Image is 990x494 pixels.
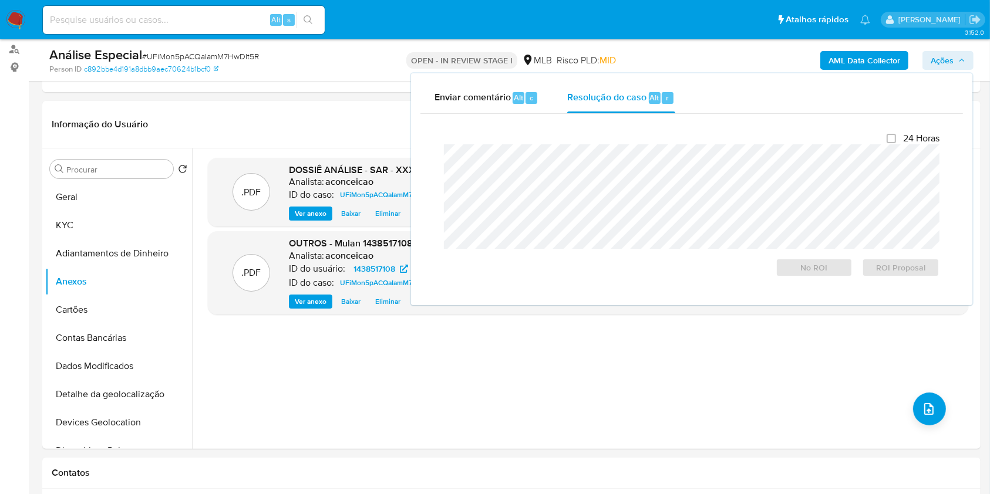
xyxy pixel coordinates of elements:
p: ID do usuário: [289,263,345,275]
span: Baixar [341,208,361,219]
p: OPEN - IN REVIEW STAGE I [406,52,517,69]
p: ID do caso: [289,189,334,201]
button: Cartões [45,296,192,324]
span: Baixar [341,296,361,307]
button: Dados Modificados [45,352,192,380]
span: s [287,14,291,25]
button: Geral [45,183,192,211]
span: Risco PLD: [557,54,616,67]
span: UFiMon5pACQaIamM7HwDIt5R [340,188,441,202]
button: Baixar [335,207,366,221]
h1: Contatos [52,467,971,479]
button: Baixar [335,295,366,309]
p: ana.conceicao@mercadolivre.com [898,14,965,25]
button: Devices Geolocation [45,408,192,437]
button: search-icon [296,12,320,28]
span: Ver anexo [295,296,326,307]
span: MID [600,53,616,67]
p: ID do caso: [289,277,334,289]
button: AML Data Collector [820,51,908,70]
span: Eliminar [375,296,400,307]
div: MLB [522,54,552,67]
button: Anexos [45,268,192,296]
input: Procurar [66,164,169,175]
span: Resolução do caso [567,90,646,104]
span: OUTROS - Mulan 1438517108_Rafael Grandine Salles 2025_08_12_14_29_37 [289,236,619,250]
span: c [530,92,533,103]
input: Pesquise usuários ou casos... [43,12,325,28]
b: AML Data Collector [829,51,900,70]
p: .PDF [242,266,261,279]
span: Ações [931,51,954,70]
span: Eliminar [375,208,400,219]
span: Alt [271,14,281,25]
h1: Informação do Usuário [52,119,148,130]
a: Notificações [860,15,870,25]
button: Eliminar [369,295,406,309]
button: Ações [922,51,974,70]
a: c892bbe4d191a8dbb9aec70624b1bcf0 [84,64,218,75]
button: Contas Bancárias [45,324,192,352]
span: Atalhos rápidos [786,13,848,26]
a: UFiMon5pACQaIamM7HwDIt5R [335,188,446,202]
input: 24 Horas [887,134,896,143]
a: Sair [969,13,981,26]
button: Retornar ao pedido padrão [178,164,187,177]
span: r [666,92,669,103]
b: Análise Especial [49,45,142,64]
button: Detalhe da geolocalização [45,380,192,408]
span: Alt [650,92,659,103]
button: Ver anexo [289,295,332,309]
button: Adiantamentos de Dinheiro [45,239,192,268]
p: Analista: [289,250,324,262]
span: Alt [514,92,523,103]
span: # UFiMon5pACQaIamM7HwDIt5R [142,50,259,62]
h6: aconceicao [325,176,373,188]
p: Analista: [289,176,324,188]
p: .PDF [242,186,261,199]
span: UFiMon5pACQaIamM7HwDIt5R [340,276,441,290]
button: upload-file [913,393,946,425]
a: 1438517108 [346,262,415,276]
button: Procurar [55,164,64,174]
b: Person ID [49,64,82,75]
button: Dispositivos Point [45,437,192,465]
span: Enviar comentário [435,90,511,104]
button: Ver anexo [289,207,332,221]
button: KYC [45,211,192,239]
h6: aconceicao [325,250,373,262]
a: UFiMon5pACQaIamM7HwDIt5R [335,276,446,290]
span: Ver anexo [295,208,326,219]
span: DOSSIÊ ANÁLISE - SAR - XXXX - CPF 31566851866 - [PERSON_NAME] (1) [289,163,600,177]
span: 1438517108 [353,262,395,276]
span: 24 Horas [903,133,940,144]
span: 3.152.0 [965,28,984,37]
button: Eliminar [369,207,406,221]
